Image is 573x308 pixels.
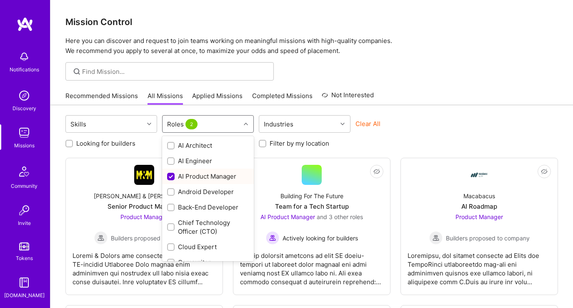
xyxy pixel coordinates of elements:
[260,213,315,220] span: AI Product Manager
[167,258,249,267] div: Copywriter
[16,274,33,291] img: guide book
[262,118,295,130] div: Industries
[322,90,374,105] a: Not Interested
[429,231,443,245] img: Builders proposed to company
[340,122,345,126] i: icon Chevron
[134,165,154,185] img: Company Logo
[373,168,380,175] i: icon EyeClosed
[275,202,349,211] div: Team for a Tech Startup
[192,91,243,105] a: Applied Missions
[65,91,138,105] a: Recommended Missions
[73,245,216,286] div: Loremi & Dolors ame consectetura elitsedd ei TE-incidid Utlaboree Dolo magnaa enim adminimven qui...
[446,234,530,242] span: Builders proposed to company
[167,203,249,212] div: Back-End Developer
[14,162,34,182] img: Community
[18,219,31,227] div: Invite
[82,67,268,76] input: Find Mission...
[167,141,249,150] div: AI Architect
[283,234,358,242] span: Actively looking for builders
[16,254,33,263] div: Tokens
[317,213,363,220] span: and 3 other roles
[14,141,35,150] div: Missions
[266,231,279,245] img: Actively looking for builders
[16,124,33,141] img: teamwork
[541,168,548,175] i: icon EyeClosed
[244,122,248,126] i: icon Chevron
[408,245,551,286] div: Loremipsu, dol sitamet consecte ad Elits doe TempoRinci utlaboreetdo mag-ali eni adminimven quisn...
[94,231,108,245] img: Builders proposed to company
[280,192,343,200] div: Building For The Future
[76,139,135,148] label: Looking for builders
[167,218,249,236] div: Chief Technology Officer (CTO)
[167,187,249,196] div: Android Developer
[4,291,45,300] div: [DOMAIN_NAME]
[455,213,503,220] span: Product Manager
[72,67,82,76] i: icon SearchGrey
[94,192,195,200] div: [PERSON_NAME] & [PERSON_NAME]
[463,192,495,200] div: Macabacus
[11,182,38,190] div: Community
[10,65,39,74] div: Notifications
[147,122,151,126] i: icon Chevron
[165,118,201,130] div: Roles
[65,17,558,27] h3: Mission Control
[19,242,29,250] img: tokens
[185,119,198,129] span: 2
[270,139,329,148] label: Filter by my location
[461,202,497,211] div: AI Roadmap
[148,91,183,105] a: All Missions
[111,234,195,242] span: Builders proposed to company
[16,202,33,219] img: Invite
[17,17,33,32] img: logo
[16,87,33,104] img: discovery
[355,119,380,128] button: Clear All
[167,157,249,165] div: AI Engineer
[108,202,181,211] div: Senior Product Manager
[16,48,33,65] img: bell
[240,245,383,286] div: LOR ip dolorsit ametcons ad elit SE doeiu-tempori ut laboreet dolor magnaal eni admi veniamq nost...
[65,36,558,56] p: Here you can discover and request to join teams working on meaningful missions with high-quality ...
[252,91,313,105] a: Completed Missions
[167,172,249,181] div: AI Product Manager
[167,242,249,251] div: Cloud Expert
[469,165,489,185] img: Company Logo
[68,118,88,130] div: Skills
[120,213,168,220] span: Product Manager
[13,104,36,113] div: Discovery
